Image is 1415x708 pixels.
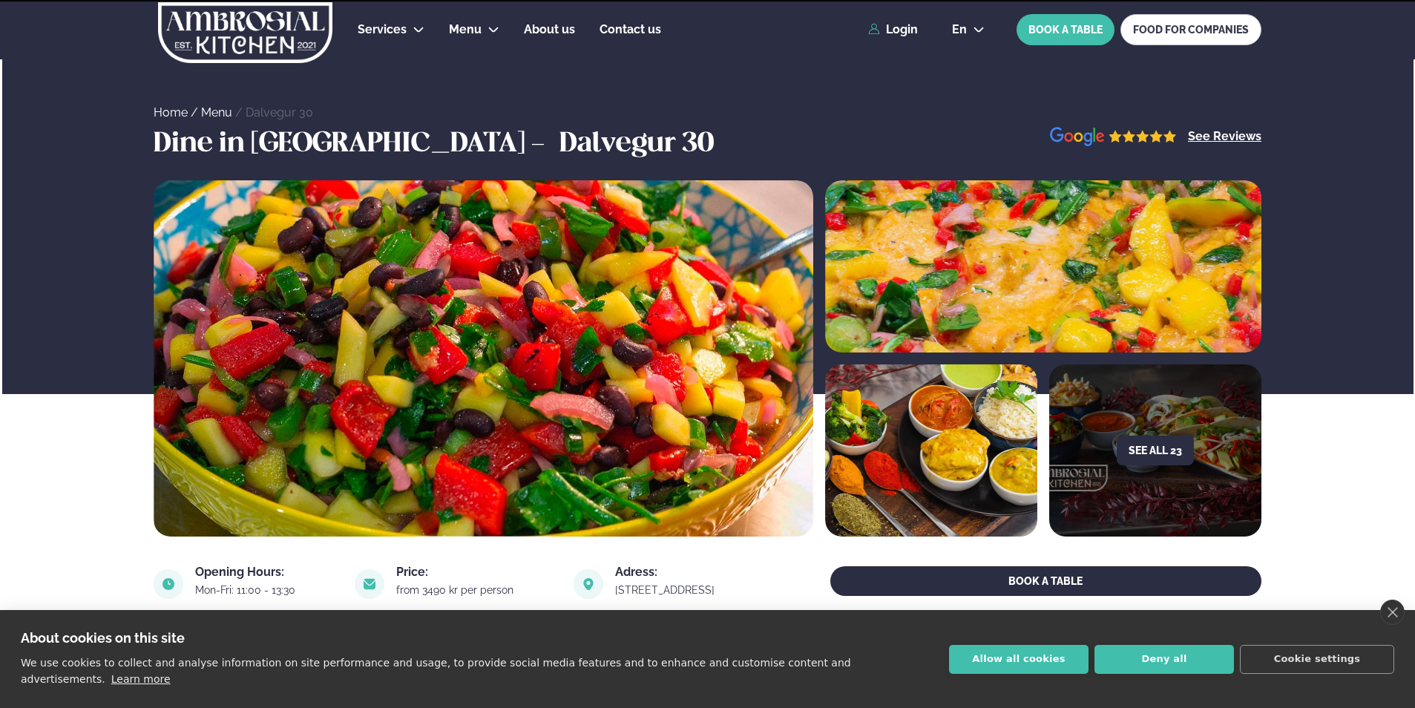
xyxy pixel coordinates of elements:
h3: Dalvegur 30 [559,127,714,163]
a: Contact us [600,21,661,39]
h3: Dine in [GEOGRAPHIC_DATA] - [154,127,552,163]
button: See all 23 [1117,436,1194,465]
a: FOOD FOR COMPANIES [1120,14,1261,45]
a: Services [358,21,407,39]
img: image alt [574,569,603,599]
button: Allow all cookies [949,645,1089,674]
div: Adress: [615,566,756,578]
span: / [235,105,246,119]
button: BOOK A TABLE [830,566,1261,596]
img: image alt [154,569,183,599]
span: / [191,105,201,119]
a: Dalvegur 30 [246,105,313,119]
div: Opening Hours: [195,566,337,578]
span: Services [358,22,407,36]
p: We use cookies to collect and analyse information on site performance and usage, to provide socia... [21,657,851,685]
span: Contact us [600,22,661,36]
button: BOOK A TABLE [1017,14,1114,45]
img: image alt [825,364,1037,537]
img: image alt [1050,127,1177,147]
a: Home [154,105,188,119]
span: About us [524,22,575,36]
div: Price: [396,566,555,578]
button: en [940,24,997,36]
a: Learn more [111,673,171,685]
button: Deny all [1094,645,1234,674]
a: close [1380,600,1405,625]
span: en [952,24,967,36]
a: link [615,581,756,599]
div: Mon-Fri: 11:00 - 13:30 [195,584,337,596]
img: image alt [154,180,813,537]
strong: About cookies on this site [21,630,185,646]
span: Menu [449,22,482,36]
div: from 3490 kr per person [396,584,555,596]
a: About us [524,21,575,39]
a: See Reviews [1188,131,1261,142]
a: Menu [201,105,232,119]
img: image alt [825,180,1261,353]
button: Cookie settings [1240,645,1394,674]
a: Login [868,23,918,36]
img: logo [157,2,334,63]
img: image alt [355,569,384,599]
a: Menu [449,21,482,39]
